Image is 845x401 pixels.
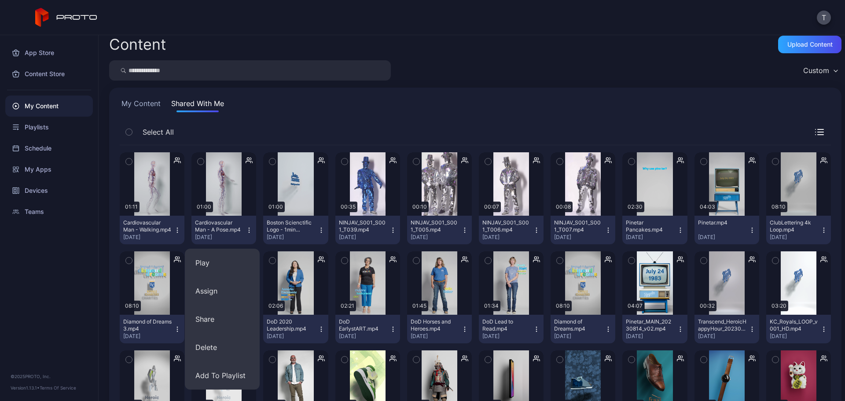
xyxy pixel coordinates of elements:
div: [DATE] [554,234,605,241]
div: Diamond of Dreams.mp4 [554,318,603,332]
div: DoD EarlystART.mp4 [339,318,387,332]
button: DoD EarlystART.mp4[DATE] [335,315,400,343]
div: [DATE] [698,234,749,241]
a: Schedule [5,138,93,159]
div: [DATE] [626,234,676,241]
div: Diamond of Dreams 3.mp4 [123,318,172,332]
div: Transcend_HeroicHappyHour_20230808.mp4 [698,318,746,332]
a: Devices [5,180,93,201]
a: Terms Of Service [40,385,76,390]
div: [DATE] [267,234,317,241]
span: Select All [143,127,174,137]
button: Assign [185,277,260,305]
button: DoD 2020 Leadership.mp4[DATE] [263,315,328,343]
div: NINJAV_S001_S001_T007.mp4 [554,219,603,233]
button: Add To Playlist [185,361,260,390]
button: T [817,11,831,25]
div: Cardiovascular Man - Walking.mp4 [123,219,172,233]
div: [DATE] [123,333,174,340]
div: Pinetar Pancakes.mp4 [626,219,674,233]
button: Diamond of Dreams 3.mp4[DATE] [120,315,184,343]
button: Transcend_HeroicHappyHour_20230808.mp4[DATE] [694,315,759,343]
button: ClubLettering 4k Loop.mp4[DATE] [766,216,831,244]
button: DoD Horses and Heroes.mp4[DATE] [407,315,472,343]
div: [DATE] [195,234,246,241]
div: [DATE] [770,234,820,241]
button: KC_Royals_LOOP_v001_HD.mp4[DATE] [766,315,831,343]
button: NINJAV_S001_S001_T005.mp4[DATE] [407,216,472,244]
a: Playlists [5,117,93,138]
a: Teams [5,201,93,222]
button: Pinetar_MAIN_20230814_v02.mp4[DATE] [622,315,687,343]
div: [DATE] [770,333,820,340]
div: [DATE] [123,234,174,241]
div: DoD 2020 Leadership.mp4 [267,318,315,332]
button: Upload Content [778,36,841,53]
button: Cardiovascular Man - Walking.mp4[DATE] [120,216,184,244]
div: [DATE] [698,333,749,340]
div: Custom [803,66,829,75]
div: ClubLettering 4k Loop.mp4 [770,219,818,233]
button: Cardiovascular Man - A Pose.mp4[DATE] [191,216,256,244]
div: [DATE] [554,333,605,340]
div: [DATE] [267,333,317,340]
button: Custom [799,60,841,81]
div: [DATE] [339,333,389,340]
button: Play [185,249,260,277]
div: [DATE] [339,234,389,241]
button: NINJAV_S001_S001_T007.mp4[DATE] [551,216,615,244]
div: [DATE] [411,234,461,241]
button: Boston Scienctific Logo - 1min Loop.mp4[DATE] [263,216,328,244]
div: © 2025 PROTO, Inc. [11,373,88,380]
button: Diamond of Dreams.mp4[DATE] [551,315,615,343]
div: [DATE] [482,333,533,340]
div: Cardiovascular Man - A Pose.mp4 [195,219,243,233]
div: Pinetar.mp4 [698,219,746,226]
div: [DATE] [411,333,461,340]
button: NINJAV_S001_S001_T006.mp4[DATE] [479,216,544,244]
button: Share [185,305,260,333]
div: NINJAV_S001_S001_T006.mp4 [482,219,531,233]
div: Upload Content [787,41,833,48]
div: DoD Horses and Heroes.mp4 [411,318,459,332]
a: Content Store [5,63,93,85]
button: Shared With Me [169,98,226,112]
a: App Store [5,42,93,63]
button: My Content [120,98,162,112]
button: DoD Lead to Read.mp4[DATE] [479,315,544,343]
div: NINJAV_S001_S001_T039.mp4 [339,219,387,233]
div: NINJAV_S001_S001_T005.mp4 [411,219,459,233]
button: NINJAV_S001_S001_T039.mp4[DATE] [335,216,400,244]
div: DoD Lead to Read.mp4 [482,318,531,332]
div: Boston Scienctific Logo - 1min Loop.mp4 [267,219,315,233]
button: Pinetar Pancakes.mp4[DATE] [622,216,687,244]
a: My Apps [5,159,93,180]
div: KC_Royals_LOOP_v001_HD.mp4 [770,318,818,332]
div: Content [109,37,166,52]
div: Pinetar_MAIN_20230814_v02.mp4 [626,318,674,332]
div: [DATE] [482,234,533,241]
span: Version 1.13.1 • [11,385,40,390]
button: Pinetar.mp4[DATE] [694,216,759,244]
a: My Content [5,96,93,117]
button: Delete [185,333,260,361]
div: [DATE] [626,333,676,340]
